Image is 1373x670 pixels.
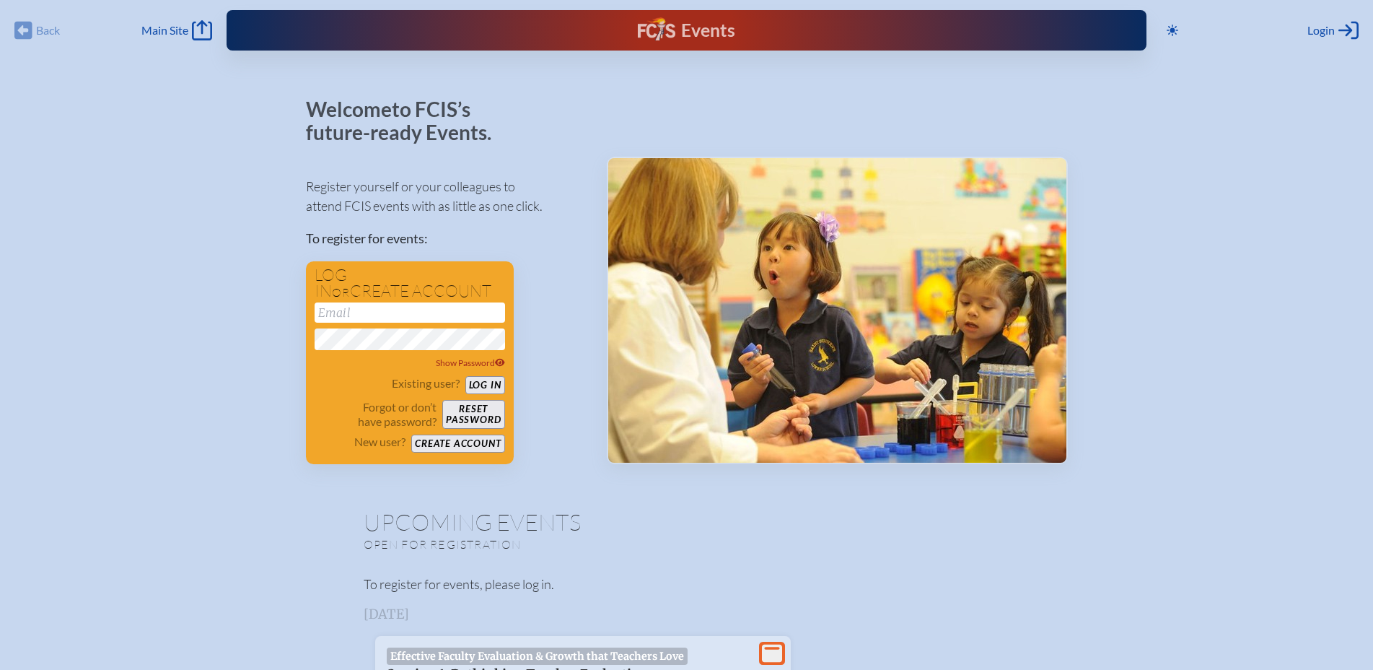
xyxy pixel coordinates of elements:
p: Forgot or don’t have password? [315,400,437,429]
h1: Log in create account [315,267,505,300]
span: Show Password [436,357,505,368]
button: Log in [465,376,505,394]
span: or [332,285,350,300]
span: Main Site [141,23,188,38]
button: Resetpassword [442,400,504,429]
h3: [DATE] [364,607,1010,622]
p: Open for registration [364,537,745,552]
p: To register for events, please log in. [364,575,1010,594]
span: Effective Faculty Evaluation & Growth that Teachers Love [387,648,688,665]
p: Welcome to FCIS’s future-ready Events. [306,98,508,144]
button: Create account [411,435,504,453]
p: To register for events: [306,229,584,248]
input: Email [315,303,505,323]
span: Login [1307,23,1335,38]
div: FCIS Events — Future ready [480,17,894,43]
p: New user? [354,435,405,449]
p: Existing user? [392,376,460,391]
p: Register yourself or your colleagues to attend FCIS events with as little as one click. [306,177,584,216]
a: Main Site [141,20,212,40]
h1: Upcoming Events [364,510,1010,534]
img: Events [608,158,1066,463]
